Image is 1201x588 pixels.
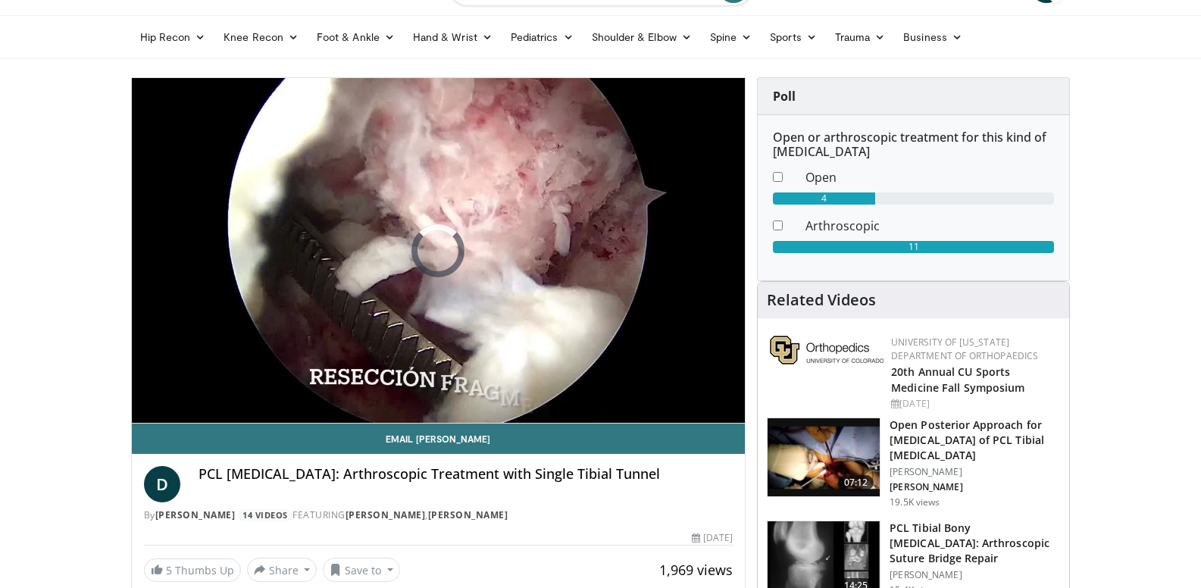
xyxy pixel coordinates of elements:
[144,508,733,522] div: By FEATURING ,
[308,22,404,52] a: Foot & Ankle
[131,22,215,52] a: Hip Recon
[890,521,1060,566] h3: PCL Tibial Bony [MEDICAL_DATA]: Arthroscopic Suture Bridge Repair
[583,22,701,52] a: Shoulder & Elbow
[838,475,874,490] span: 07:12
[144,558,241,582] a: 5 Thumbs Up
[794,217,1065,235] dd: Arthroscopic
[770,336,884,364] img: 355603a8-37da-49b6-856f-e00d7e9307d3.png.150x105_q85_autocrop_double_scale_upscale_version-0.2.png
[346,508,426,521] a: [PERSON_NAME]
[692,531,733,545] div: [DATE]
[826,22,895,52] a: Trauma
[894,22,971,52] a: Business
[155,508,236,521] a: [PERSON_NAME]
[773,130,1054,159] h6: Open or arthroscopic treatment for this kind of [MEDICAL_DATA]
[773,241,1054,253] div: 11
[659,561,733,579] span: 1,969 views
[214,22,308,52] a: Knee Recon
[428,508,508,521] a: [PERSON_NAME]
[767,418,1060,508] a: 07:12 Open Posterior Approach for [MEDICAL_DATA] of PCL Tibial [MEDICAL_DATA] [PERSON_NAME] [PERS...
[773,88,796,105] strong: Poll
[761,22,826,52] a: Sports
[773,192,875,205] div: 4
[247,558,317,582] button: Share
[891,336,1038,362] a: University of [US_STATE] Department of Orthopaedics
[767,291,876,309] h4: Related Videos
[890,569,1060,581] p: [PERSON_NAME]
[132,424,746,454] a: Email [PERSON_NAME]
[132,78,746,424] video-js: Video Player
[323,558,400,582] button: Save to
[890,466,1060,478] p: [PERSON_NAME]
[768,418,880,497] img: e9f6b273-e945-4392-879d-473edd67745f.150x105_q85_crop-smart_upscale.jpg
[701,22,761,52] a: Spine
[502,22,583,52] a: Pediatrics
[144,466,180,502] a: D
[891,364,1024,395] a: 20th Annual CU Sports Medicine Fall Symposium
[891,397,1057,411] div: [DATE]
[890,418,1060,463] h3: Open Posterior Approach for [MEDICAL_DATA] of PCL Tibial [MEDICAL_DATA]
[238,509,293,522] a: 14 Videos
[199,466,733,483] h4: PCL [MEDICAL_DATA]: Arthroscopic Treatment with Single Tibial Tunnel
[794,168,1065,186] dd: Open
[166,563,172,577] span: 5
[890,496,940,508] p: 19.5K views
[404,22,502,52] a: Hand & Wrist
[890,481,1060,493] p: [PERSON_NAME]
